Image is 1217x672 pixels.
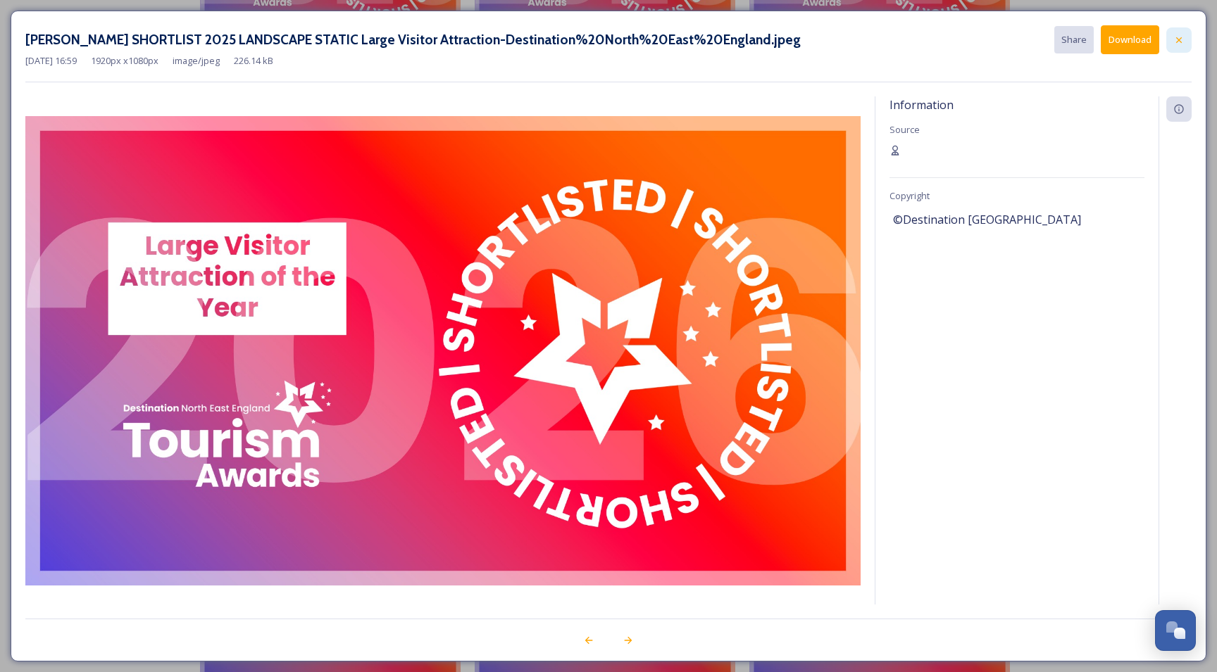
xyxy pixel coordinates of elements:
[91,54,158,68] span: 1920 px x 1080 px
[890,189,930,202] span: Copyright
[890,97,954,113] span: Information
[1155,610,1196,651] button: Open Chat
[173,54,220,68] span: image/jpeg
[25,116,861,585] img: NEETA%20SHORTLIST%202025%20LANDSCAPE%20STATIC%20Large%20Visitor%20Attraction-Destination%2520Nort...
[890,123,920,136] span: Source
[234,54,273,68] span: 226.14 kB
[893,211,1081,228] span: ©Destination [GEOGRAPHIC_DATA]
[1101,25,1159,54] button: Download
[25,30,801,50] h3: [PERSON_NAME] SHORTLIST 2025 LANDSCAPE STATIC Large Visitor Attraction-Destination%20North%20East...
[25,54,77,68] span: [DATE] 16:59
[1054,26,1094,53] button: Share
